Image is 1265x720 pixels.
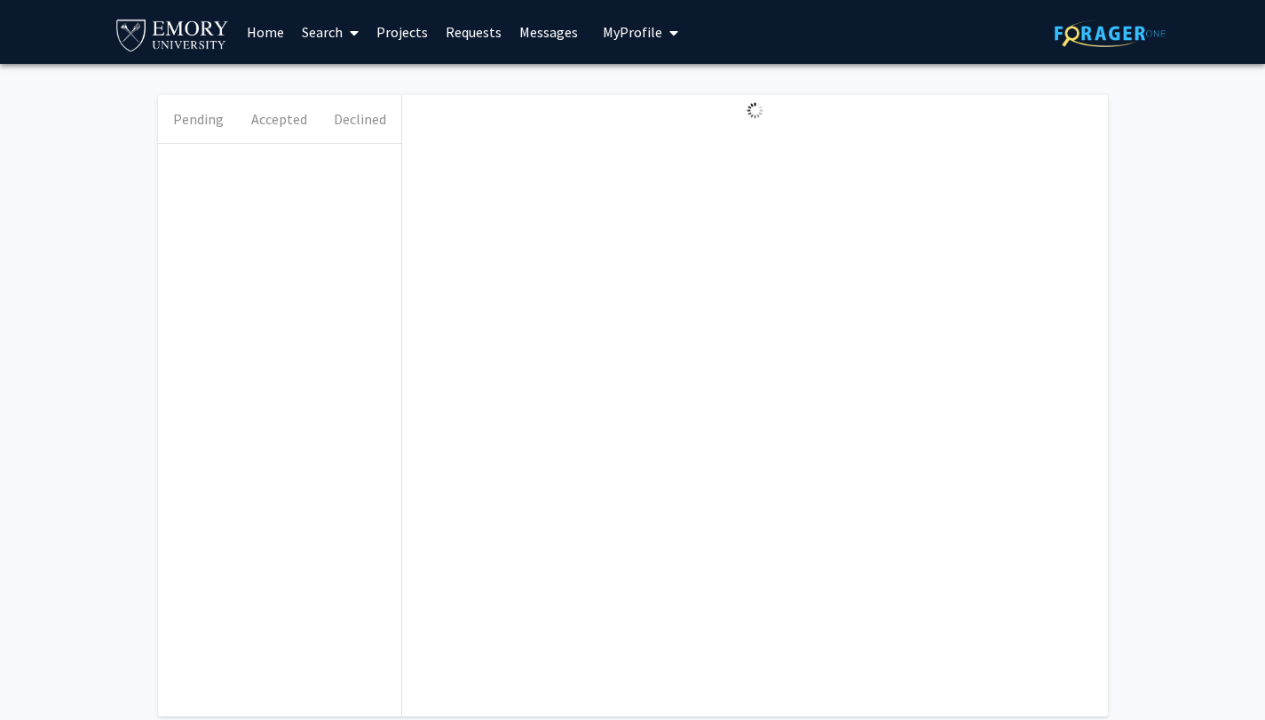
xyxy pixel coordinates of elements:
a: Projects [368,1,437,63]
button: Declined [320,95,400,143]
a: Home [238,1,293,63]
a: Requests [437,1,510,63]
img: ForagerOne Logo [1055,20,1166,47]
a: Messages [510,1,587,63]
button: Accepted [239,95,320,143]
button: Pending [158,95,239,143]
img: Emory University Logo [114,14,232,54]
span: My Profile [603,23,662,41]
img: Loading [739,95,771,126]
a: Search [293,1,368,63]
